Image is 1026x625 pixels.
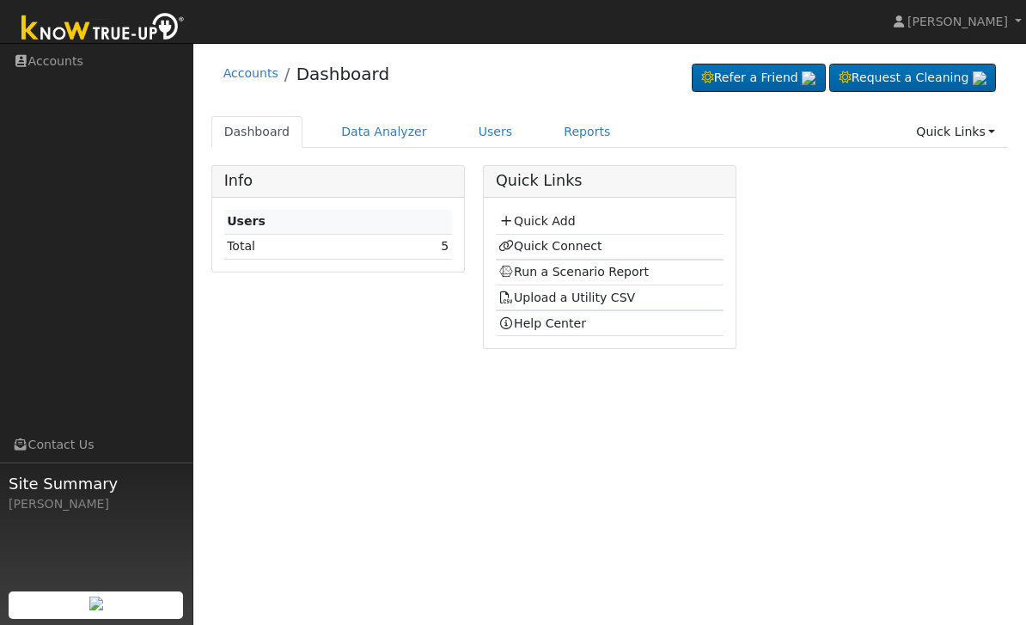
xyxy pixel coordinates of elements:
strong: Users [227,214,266,228]
a: Request a Cleaning [829,64,996,93]
span: [PERSON_NAME] [907,15,1008,28]
a: Upload a Utility CSV [498,291,635,304]
h5: Quick Links [496,172,724,190]
a: Data Analyzer [328,116,440,148]
img: Know True-Up [13,9,193,48]
img: retrieve [802,71,815,85]
a: Quick Links [903,116,1008,148]
img: retrieve [973,71,986,85]
a: Reports [551,116,623,148]
a: Quick Connect [498,239,602,253]
a: Run a Scenario Report [498,265,649,279]
a: 5 [441,239,449,253]
a: Users [466,116,526,148]
div: [PERSON_NAME] [9,495,184,513]
img: retrieve [89,597,103,610]
a: Help Center [498,316,586,330]
h5: Info [224,172,452,190]
td: Total [224,234,387,259]
a: Refer a Friend [692,64,826,93]
a: Accounts [223,66,278,80]
span: Site Summary [9,472,184,495]
a: Dashboard [211,116,303,148]
a: Quick Add [498,214,575,228]
a: Dashboard [296,64,390,84]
